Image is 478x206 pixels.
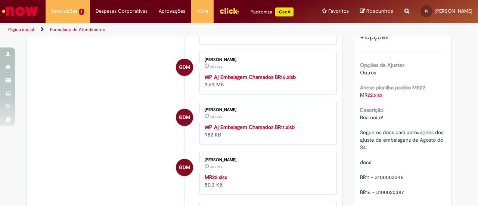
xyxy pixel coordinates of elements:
div: 3.63 MB [205,73,329,88]
span: 1 [79,9,84,15]
div: [PERSON_NAME] [205,108,329,112]
span: 6d atrás [210,165,222,169]
span: 6d atrás [210,114,222,119]
div: Gleydson De Moura Souza [176,159,193,176]
span: Favoritos [328,7,349,15]
span: Aprovações [159,7,185,15]
span: Rascunhos [366,7,393,15]
div: 50.3 KB [205,173,329,188]
div: [PERSON_NAME] [205,58,329,62]
a: Download de MR22.xlsx [360,92,382,98]
div: Gleydson De Moura Souza [176,109,193,126]
span: Outros [360,69,376,76]
time: 22/08/2025 21:01:29 [210,114,222,119]
a: WP Aj Embalagem Chamados BR16.xlsb [205,74,296,80]
a: Página inicial [8,27,34,33]
b: Anexo planilha padrão MR22 [360,84,425,91]
a: Formulário de Atendimento [50,27,105,33]
span: Boa noite! Segue os docs para aprovações dos ajuste de embalagens de Agosto do S4. docs. BR11 - 3... [360,114,445,196]
time: 22/08/2025 21:01:28 [210,165,222,169]
b: Descrição [360,107,384,113]
time: 22/08/2025 21:01:29 [210,64,222,69]
a: Rascunhos [360,8,393,15]
a: MR22.xlsx [205,174,227,181]
span: GDM [179,58,190,76]
div: 982 KB [205,123,329,138]
div: Gleydson De Moura Souza [176,59,193,76]
span: Requisições [51,7,77,15]
span: [PERSON_NAME] [435,8,472,14]
p: +GenAi [275,7,294,16]
span: More [196,7,208,15]
span: IG [425,9,428,13]
span: 6d atrás [210,64,222,69]
span: GDM [179,108,190,126]
img: ServiceNow [1,4,39,19]
img: click_logo_yellow_360x200.png [219,5,239,16]
div: [PERSON_NAME] [205,158,329,162]
ul: Trilhas de página [6,23,313,37]
div: Padroniza [251,7,294,16]
span: Despesas Corporativas [96,7,148,15]
a: WP Aj Embalagem Chamados BR11.xlsb [205,124,295,130]
b: Opções de Ajustes [360,62,404,68]
span: GDM [179,159,190,176]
